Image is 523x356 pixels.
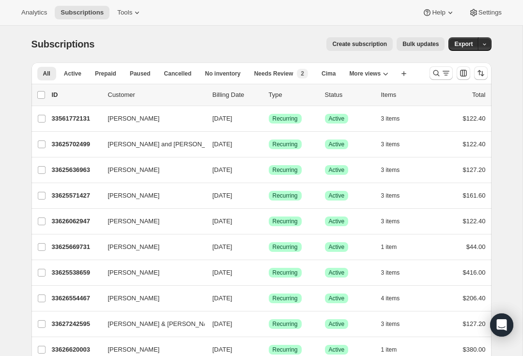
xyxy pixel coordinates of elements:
[61,9,104,16] span: Subscriptions
[463,6,508,19] button: Settings
[322,70,336,77] span: Cima
[463,192,486,199] span: $161.60
[463,115,486,122] span: $122.40
[273,269,298,277] span: Recurring
[457,66,470,80] button: Customize table column order and visibility
[448,37,478,51] button: Export
[472,90,485,100] p: Total
[478,9,502,16] span: Settings
[52,317,486,331] div: 33627242595[PERSON_NAME] & [PERSON_NAME][DATE]SuccessRecurringSuccessActive3 items$127.20
[164,70,192,77] span: Cancelled
[52,268,100,278] p: 33625538659
[381,320,400,328] span: 3 items
[466,243,486,250] span: $44.00
[102,239,199,255] button: [PERSON_NAME]
[52,217,100,226] p: 33626062947
[213,166,232,173] span: [DATE]
[381,163,411,177] button: 3 items
[381,140,400,148] span: 3 items
[111,6,148,19] button: Tools
[52,242,100,252] p: 33625669731
[52,319,100,329] p: 33627242595
[21,9,47,16] span: Analytics
[463,166,486,173] span: $127.20
[269,90,317,100] div: Type
[52,191,100,201] p: 33625571427
[273,166,298,174] span: Recurring
[55,6,109,19] button: Subscriptions
[396,67,412,80] button: Create new view
[490,313,513,337] div: Open Intercom Messenger
[463,294,486,302] span: $206.40
[213,320,232,327] span: [DATE]
[213,294,232,302] span: [DATE]
[102,316,199,332] button: [PERSON_NAME] & [PERSON_NAME]
[52,189,486,202] div: 33625571427[PERSON_NAME][DATE]SuccessRecurringSuccessActive3 items$161.60
[301,70,304,77] span: 2
[381,243,397,251] span: 1 item
[329,166,345,174] span: Active
[416,6,461,19] button: Help
[381,294,400,302] span: 4 items
[381,240,408,254] button: 1 item
[432,9,445,16] span: Help
[273,192,298,200] span: Recurring
[381,112,411,125] button: 3 items
[108,268,160,278] span: [PERSON_NAME]
[102,188,199,203] button: [PERSON_NAME]
[474,66,488,80] button: Sort the results
[463,217,486,225] span: $122.40
[205,70,240,77] span: No inventory
[381,192,400,200] span: 3 items
[213,90,261,100] p: Billing Date
[343,67,394,80] button: More views
[463,346,486,353] span: $380.00
[52,138,486,151] div: 33625702499[PERSON_NAME] and [PERSON_NAME][DATE]SuccessRecurringSuccessActive3 items$122.40
[52,139,100,149] p: 33625702499
[381,269,400,277] span: 3 items
[332,40,387,48] span: Create subscription
[397,37,445,51] button: Bulk updates
[349,70,381,77] span: More views
[329,140,345,148] span: Active
[102,137,199,152] button: [PERSON_NAME] and [PERSON_NAME]
[381,215,411,228] button: 3 items
[52,266,486,279] div: 33625538659[PERSON_NAME][DATE]SuccessRecurringSuccessActive3 items$416.00
[213,192,232,199] span: [DATE]
[15,6,53,19] button: Analytics
[31,39,95,49] span: Subscriptions
[213,243,232,250] span: [DATE]
[273,140,298,148] span: Recurring
[108,242,160,252] span: [PERSON_NAME]
[102,162,199,178] button: [PERSON_NAME]
[108,319,219,329] span: [PERSON_NAME] & [PERSON_NAME]
[213,346,232,353] span: [DATE]
[463,269,486,276] span: $416.00
[329,294,345,302] span: Active
[102,111,199,126] button: [PERSON_NAME]
[52,90,486,100] div: IDCustomerBilling DateTypeStatusItemsTotal
[52,215,486,228] div: 33626062947[PERSON_NAME][DATE]SuccessRecurringSuccessActive3 items$122.40
[213,115,232,122] span: [DATE]
[381,346,397,354] span: 1 item
[273,294,298,302] span: Recurring
[52,345,100,355] p: 33626620003
[52,240,486,254] div: 33625669731[PERSON_NAME][DATE]SuccessRecurringSuccessActive1 item$44.00
[463,140,486,148] span: $122.40
[381,292,411,305] button: 4 items
[326,37,393,51] button: Create subscription
[273,320,298,328] span: Recurring
[329,217,345,225] span: Active
[381,90,430,100] div: Items
[329,115,345,123] span: Active
[52,112,486,125] div: 33561772131[PERSON_NAME][DATE]SuccessRecurringSuccessActive3 items$122.40
[402,40,439,48] span: Bulk updates
[329,243,345,251] span: Active
[325,90,373,100] p: Status
[43,70,50,77] span: All
[273,346,298,354] span: Recurring
[381,317,411,331] button: 3 items
[273,243,298,251] span: Recurring
[108,294,160,303] span: [PERSON_NAME]
[329,346,345,354] span: Active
